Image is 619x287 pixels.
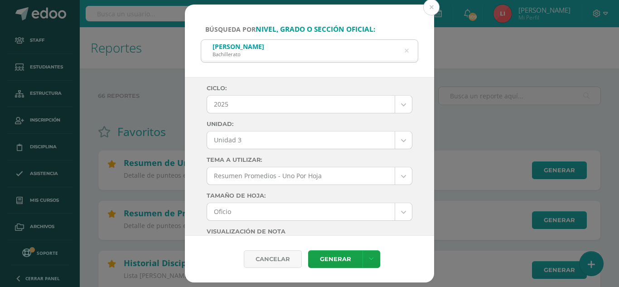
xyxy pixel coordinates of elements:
a: Oficio [207,203,412,220]
div: [PERSON_NAME] [213,42,264,51]
span: Unidad 3 [214,131,388,149]
span: Búsqueda por [205,25,375,34]
label: Unidad: [207,121,412,127]
span: 2025 [214,96,388,113]
label: Tema a Utilizar: [207,156,412,163]
span: Resumen Promedios - Uno Por Hoja [214,167,388,185]
div: Cancelar [244,250,302,268]
label: Visualización de Nota [207,228,412,235]
label: Ciclo: [207,85,412,92]
input: ej. Primero primaria, etc. [201,40,418,62]
a: Unidad 3 [207,131,412,149]
span: Oficio [214,203,388,220]
label: Tamaño de hoja: [207,192,412,199]
a: Generar [308,250,363,268]
a: Resumen Promedios - Uno Por Hoja [207,167,412,185]
strong: nivel, grado o sección oficial: [256,24,375,34]
a: 2025 [207,96,412,113]
div: Bachillerato [213,51,264,58]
